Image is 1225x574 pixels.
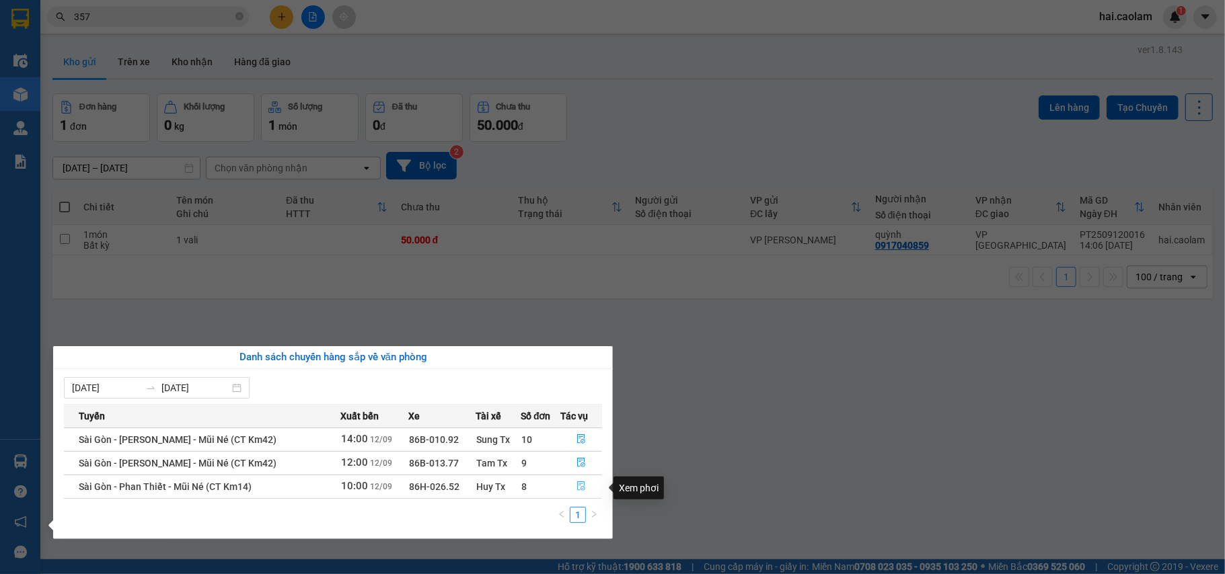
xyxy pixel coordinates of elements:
[561,452,601,474] button: file-done
[476,409,501,423] span: Tài xế
[558,510,566,518] span: left
[476,479,520,494] div: Huy Tx
[614,477,664,499] div: Xem phơi
[409,458,459,468] span: 86B-013.77
[370,435,392,444] span: 12/09
[113,64,185,81] li: (c) 2017
[370,458,392,468] span: 12/09
[79,458,276,468] span: Sài Gòn - [PERSON_NAME] - Mũi Né (CT Km42)
[72,380,140,395] input: Từ ngày
[561,429,601,450] button: file-done
[341,456,368,468] span: 12:00
[554,507,570,523] li: Previous Page
[408,409,420,423] span: Xe
[577,458,586,468] span: file-done
[586,507,602,523] li: Next Page
[476,456,520,470] div: Tam Tx
[476,432,520,447] div: Sung Tx
[409,434,459,445] span: 86B-010.92
[113,51,185,62] b: [DOMAIN_NAME]
[340,409,379,423] span: Xuất bến
[161,380,229,395] input: Đến ngày
[341,480,368,492] span: 10:00
[577,434,586,445] span: file-done
[409,481,459,492] span: 86H-026.52
[521,458,527,468] span: 9
[570,507,585,522] a: 1
[586,507,602,523] button: right
[577,481,586,492] span: file-done
[79,409,105,423] span: Tuyến
[521,481,527,492] span: 8
[590,510,598,518] span: right
[521,434,532,445] span: 10
[79,434,276,445] span: Sài Gòn - [PERSON_NAME] - Mũi Né (CT Km42)
[521,409,551,423] span: Số đơn
[145,382,156,393] span: swap-right
[561,476,601,497] button: file-done
[64,350,602,366] div: Danh sách chuyến hàng sắp về văn phòng
[554,507,570,523] button: left
[341,433,368,445] span: 14:00
[570,507,586,523] li: 1
[79,481,252,492] span: Sài Gòn - Phan Thiết - Mũi Né (CT Km14)
[560,409,588,423] span: Tác vụ
[146,17,178,49] img: logo.jpg
[87,19,129,129] b: BIÊN NHẬN GỬI HÀNG HÓA
[145,382,156,393] span: to
[370,482,392,491] span: 12/09
[17,87,76,150] b: [PERSON_NAME]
